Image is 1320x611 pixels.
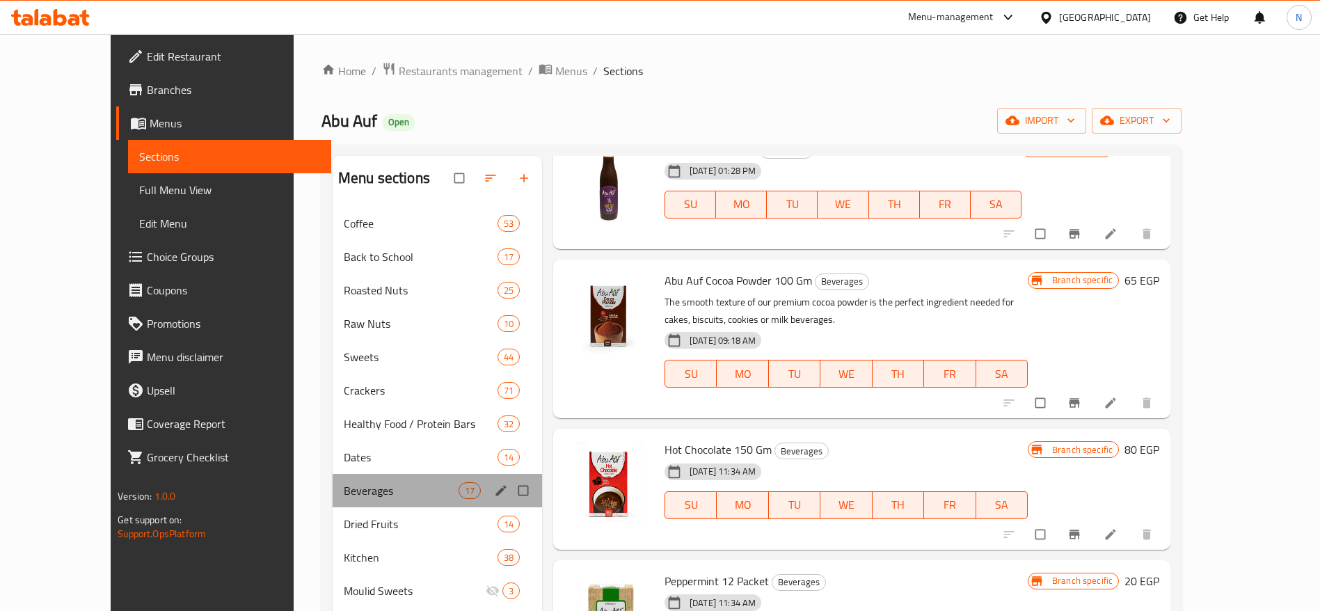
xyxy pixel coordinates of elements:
div: Kitchen38 [333,541,542,574]
button: SA [976,491,1028,519]
div: Beverages [772,574,826,591]
span: Select to update [1027,390,1056,416]
span: Full Menu View [139,182,320,198]
button: SU [665,360,717,388]
span: SA [976,194,1016,214]
a: Promotions [116,307,331,340]
span: Grocery Checklist [147,449,320,466]
div: Coffee53 [333,207,542,240]
span: Get support on: [118,511,182,529]
button: FR [924,360,976,388]
div: items [498,282,520,299]
li: / [528,63,533,79]
span: Raw Nuts [344,315,498,332]
span: Choice Groups [147,248,320,265]
span: Coupons [147,282,320,299]
h6: 65 EGP [1124,271,1159,290]
div: items [498,315,520,332]
p: The smooth texture of our premium cocoa powder is the perfect ingredient needed for cakes, biscui... [665,294,1028,328]
span: Healthy Food / Protein Bars [344,415,498,432]
span: Menus [555,63,587,79]
button: TU [769,360,820,388]
span: 1.0.0 [154,487,175,505]
div: items [459,482,481,499]
button: TU [767,191,818,219]
span: 17 [498,251,519,264]
div: Dates14 [333,441,542,474]
span: Edit Restaurant [147,48,320,65]
a: Edit Restaurant [116,40,331,73]
span: Promotions [147,315,320,332]
span: FR [930,364,970,384]
span: N [1296,10,1302,25]
a: Menu disclaimer [116,340,331,374]
span: Branch specific [1047,273,1118,287]
span: Dried Fruits [344,516,498,532]
span: Sweets [344,349,498,365]
div: Raw Nuts10 [333,307,542,340]
svg: Inactive section [486,584,500,598]
span: SA [982,364,1022,384]
span: Select all sections [446,165,475,191]
span: 32 [498,418,519,431]
span: Branch specific [1047,574,1118,587]
span: TH [878,495,919,515]
span: TH [878,364,919,384]
span: Version: [118,487,152,505]
a: Menus [116,106,331,140]
a: Edit menu item [1104,227,1120,241]
span: Branch specific [1047,443,1118,457]
button: MO [717,491,768,519]
div: Crackers71 [333,374,542,407]
div: Back to School17 [333,240,542,273]
a: Menus [539,62,587,80]
span: WE [826,364,866,384]
span: 38 [498,551,519,564]
a: Choice Groups [116,240,331,273]
span: Crackers [344,382,498,399]
button: FR [920,191,971,219]
button: TH [873,360,924,388]
span: FR [930,495,970,515]
button: Branch-specific-item [1059,219,1092,249]
a: Sections [128,140,331,173]
span: 53 [498,217,519,230]
button: FR [924,491,976,519]
a: Restaurants management [382,62,523,80]
div: Sweets44 [333,340,542,374]
div: items [498,415,520,432]
a: Coupons [116,273,331,307]
span: Select to update [1027,521,1056,548]
a: Edit menu item [1104,396,1120,410]
span: 17 [459,484,480,498]
span: Coffee [344,215,498,232]
span: Hot Chocolate 150 Gm [665,439,772,460]
span: Beverages [816,273,868,289]
span: Abu Auf Cocoa Powder 100 Gm [665,270,812,291]
li: / [593,63,598,79]
img: Hot Chocolate 150 Gm [564,440,653,529]
img: Prunes Juice 1 Liter [564,139,653,228]
span: TU [772,194,812,214]
span: Restaurants management [399,63,523,79]
div: Moulid Sweets3 [333,574,542,608]
div: Moulid Sweets [344,582,486,599]
li: / [372,63,376,79]
div: Dried Fruits14 [333,507,542,541]
div: Roasted Nuts25 [333,273,542,307]
span: MO [722,194,761,214]
span: [DATE] 09:18 AM [684,334,761,347]
button: WE [820,491,872,519]
span: Select to update [1027,221,1056,247]
a: Support.OpsPlatform [118,525,206,543]
span: SU [671,364,711,384]
button: export [1092,108,1182,134]
div: Healthy Food / Protein Bars32 [333,407,542,441]
span: Dates [344,449,498,466]
span: Edit Menu [139,215,320,232]
span: Roasted Nuts [344,282,498,299]
button: TU [769,491,820,519]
